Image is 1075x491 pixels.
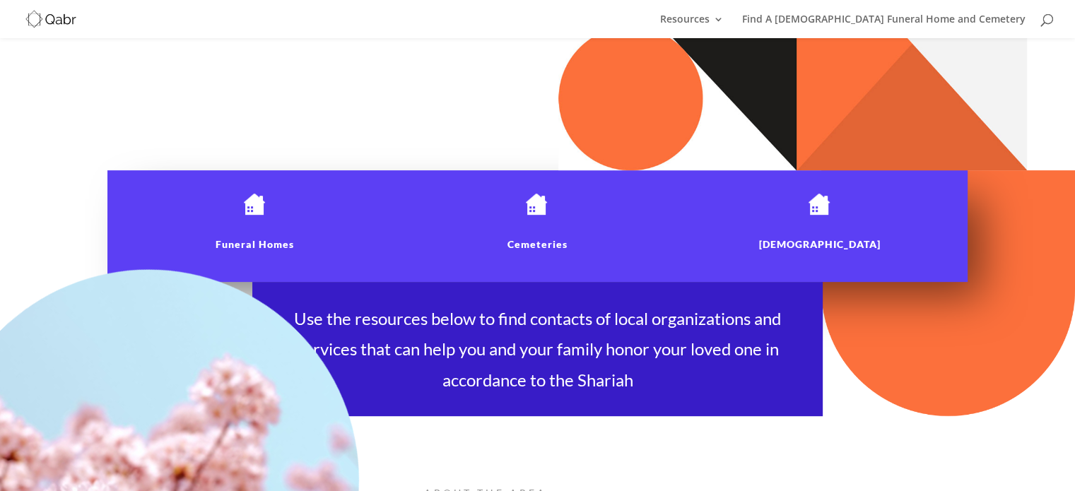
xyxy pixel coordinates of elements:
[216,238,294,250] a: Funeral Homes
[24,8,78,29] img: Qabr
[742,14,1026,38] a: Find A [DEMOGRAPHIC_DATA] Funeral Home and Cemetery
[507,238,568,250] a: Cemeteries
[290,303,785,395] p: Use the resources below to find contacts of local organizations and services that can help you an...
[759,238,881,250] a: [DEMOGRAPHIC_DATA]
[660,14,724,38] a: Resources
